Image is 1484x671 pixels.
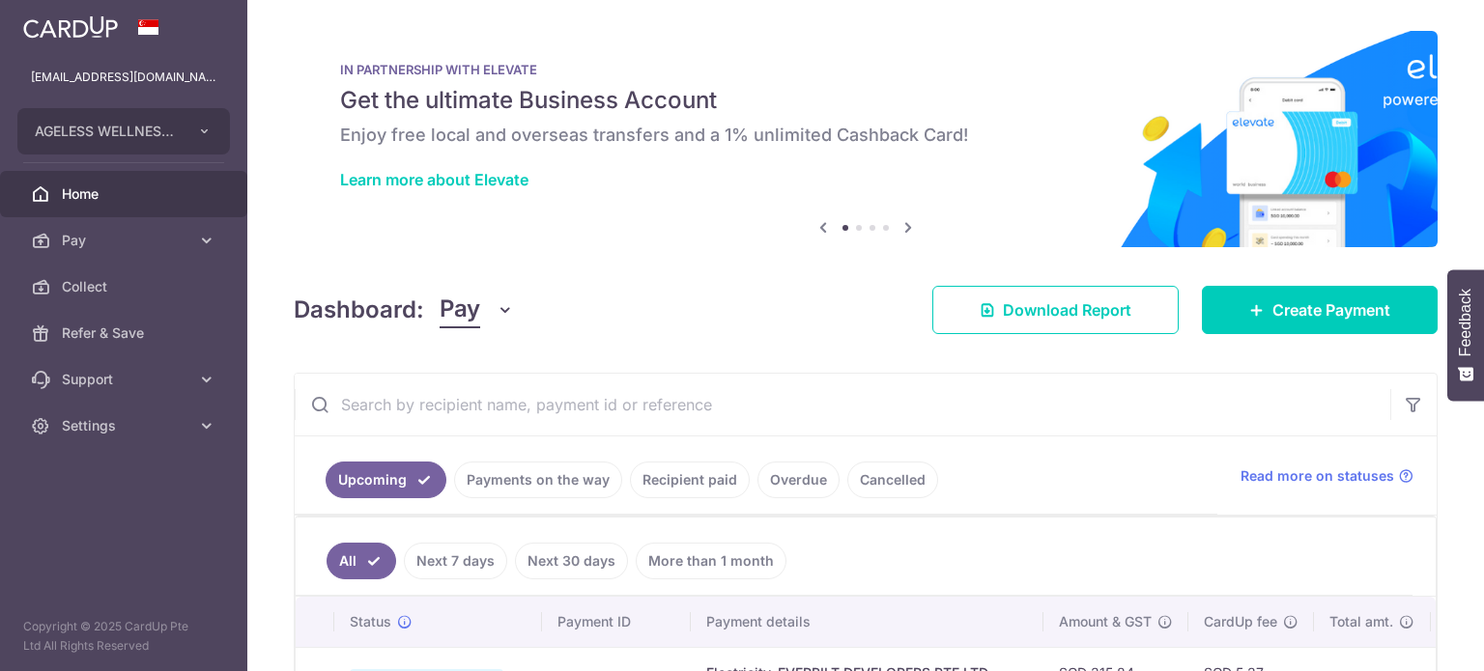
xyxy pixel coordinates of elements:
[1360,613,1465,661] iframe: Opens a widget where you can find more information
[294,293,424,327] h4: Dashboard:
[62,416,189,435] span: Settings
[62,323,189,343] span: Refer & Save
[17,108,230,154] button: AGELESS WELLNESS PTE. LTD.
[1272,298,1390,322] span: Create Payment
[1241,466,1413,486] a: Read more on statuses
[35,122,178,141] span: AGELESS WELLNESS PTE. LTD.
[23,15,118,39] img: CardUp
[515,543,628,579] a: Next 30 days
[62,184,189,204] span: Home
[454,461,622,498] a: Payments on the way
[1241,466,1394,486] span: Read more on statuses
[757,461,840,498] a: Overdue
[404,543,507,579] a: Next 7 days
[340,62,1391,77] p: IN PARTNERSHIP WITH ELEVATE
[1204,612,1277,631] span: CardUp fee
[62,231,189,250] span: Pay
[295,374,1390,435] input: Search by recipient name, payment id or reference
[62,277,189,296] span: Collect
[636,543,786,579] a: More than 1 month
[327,543,396,579] a: All
[630,461,750,498] a: Recipient paid
[340,170,528,189] a: Learn more about Elevate
[1457,289,1474,356] span: Feedback
[1202,286,1438,334] a: Create Payment
[1003,298,1131,322] span: Download Report
[1329,612,1393,631] span: Total amt.
[340,85,1391,116] h5: Get the ultimate Business Account
[1447,269,1484,401] button: Feedback - Show survey
[1059,612,1152,631] span: Amount & GST
[847,461,938,498] a: Cancelled
[294,31,1438,247] img: Renovation banner
[62,370,189,389] span: Support
[31,68,216,87] p: [EMAIL_ADDRESS][DOMAIN_NAME]
[440,292,514,328] button: Pay
[691,597,1043,647] th: Payment details
[440,292,480,328] span: Pay
[542,597,691,647] th: Payment ID
[932,286,1179,334] a: Download Report
[350,612,391,631] span: Status
[326,461,446,498] a: Upcoming
[340,124,1391,147] h6: Enjoy free local and overseas transfers and a 1% unlimited Cashback Card!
